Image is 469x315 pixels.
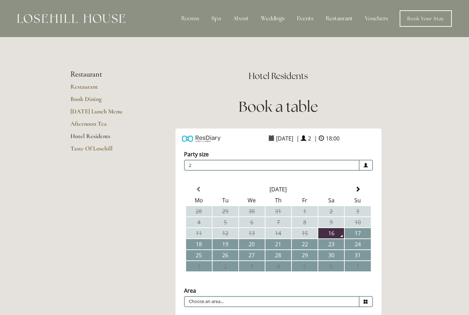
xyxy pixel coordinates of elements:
span: 18:00 [324,133,341,144]
td: 29 [213,206,238,216]
td: 22 [292,239,318,249]
td: 18 [186,239,212,249]
td: 5 [213,217,238,227]
span: | [296,135,299,142]
th: Su [345,195,370,205]
label: Area [184,287,196,294]
div: Spa [206,12,226,25]
td: 12 [213,228,238,238]
td: 16 [318,228,344,238]
td: 1 [186,261,212,271]
div: Weddings [255,12,290,25]
th: Th [265,195,291,205]
td: 28 [265,250,291,260]
td: 28 [186,206,212,216]
td: 19 [213,239,238,249]
th: Select Month [213,184,344,194]
th: Tu [213,195,238,205]
div: Restaurant [320,12,358,25]
span: 2 [306,133,313,144]
h1: Book a table [158,97,399,117]
label: Party size [184,150,209,158]
img: Powered by ResDiary [182,134,220,144]
td: 6 [318,261,344,271]
a: Hotel Residents [70,132,136,145]
a: Restaurant [70,83,136,95]
a: Book Your Stay [400,10,452,27]
td: 31 [265,206,291,216]
td: 31 [345,250,370,260]
th: Fr [292,195,318,205]
td: 25 [186,250,212,260]
a: [DATE] Lunch Menu [70,108,136,120]
span: 2 [184,160,359,171]
td: 30 [239,206,265,216]
th: Sa [318,195,344,205]
td: 8 [292,217,318,227]
td: 3 [239,261,265,271]
td: 2 [318,206,344,216]
td: 6 [239,217,265,227]
td: 5 [292,261,318,271]
a: Vouchers [359,12,393,25]
a: Afternoon Tea [70,120,136,132]
td: 26 [213,250,238,260]
li: Restaurant [70,70,136,79]
a: Book Dining [70,95,136,108]
td: 29 [292,250,318,260]
td: 10 [345,217,370,227]
td: 15 [292,228,318,238]
span: Next Month [355,187,361,192]
th: Mo [186,195,212,205]
td: 4 [265,261,291,271]
td: 13 [239,228,265,238]
td: 20 [239,239,265,249]
td: 2 [213,261,238,271]
div: Events [291,12,319,25]
td: 1 [292,206,318,216]
td: 3 [345,206,370,216]
td: 30 [318,250,344,260]
h2: Hotel Residents [158,70,399,82]
td: 23 [318,239,344,249]
td: 7 [345,261,370,271]
th: We [239,195,265,205]
a: Taste Of Losehill [70,145,136,157]
span: | [314,135,317,142]
td: 9 [318,217,344,227]
div: About [228,12,254,25]
span: Previous Month [196,187,202,192]
td: 17 [345,228,370,238]
td: 14 [265,228,291,238]
td: 11 [186,228,212,238]
td: 7 [265,217,291,227]
td: 4 [186,217,212,227]
td: 21 [265,239,291,249]
img: Losehill House [17,14,125,23]
td: 24 [345,239,370,249]
div: Rooms [176,12,205,25]
span: [DATE] [274,133,295,144]
td: 27 [239,250,265,260]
